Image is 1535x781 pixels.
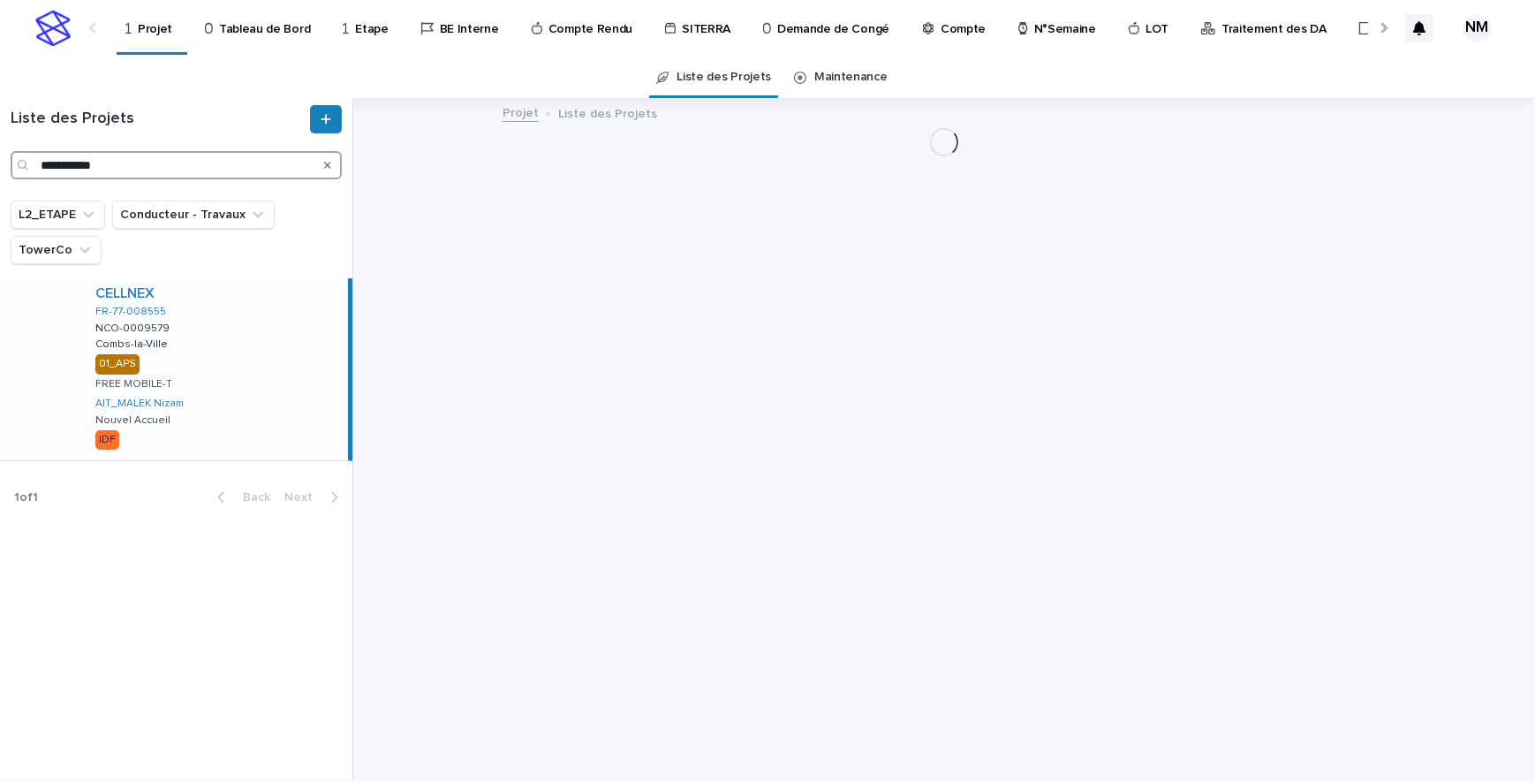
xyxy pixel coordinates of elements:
[95,378,172,390] p: FREE MOBILE-T
[203,489,277,505] button: Back
[677,57,771,98] a: Liste des Projets
[95,319,173,335] p: NCO-0009579
[1463,14,1491,42] div: NM
[95,430,119,450] div: IDF
[558,102,657,122] p: Liste des Projets
[11,236,102,264] button: TowerCo
[95,414,170,427] p: Nouvel Accueil
[35,11,71,46] img: stacker-logo-s-only.png
[11,151,342,179] input: Search
[95,306,166,318] a: FR-77-008555
[95,398,184,410] a: AIT_MALEK Nizam
[277,489,352,505] button: Next
[112,201,275,229] button: Conducteur - Travaux
[95,285,155,302] a: CELLNEX
[11,201,105,229] button: L2_ETAPE
[284,491,323,504] span: Next
[232,491,270,504] span: Back
[95,354,140,374] div: 01_APS
[95,335,171,351] p: Combs-la-Ville
[814,57,888,98] a: Maintenance
[503,102,539,122] a: Projet
[11,110,306,129] h1: Liste des Projets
